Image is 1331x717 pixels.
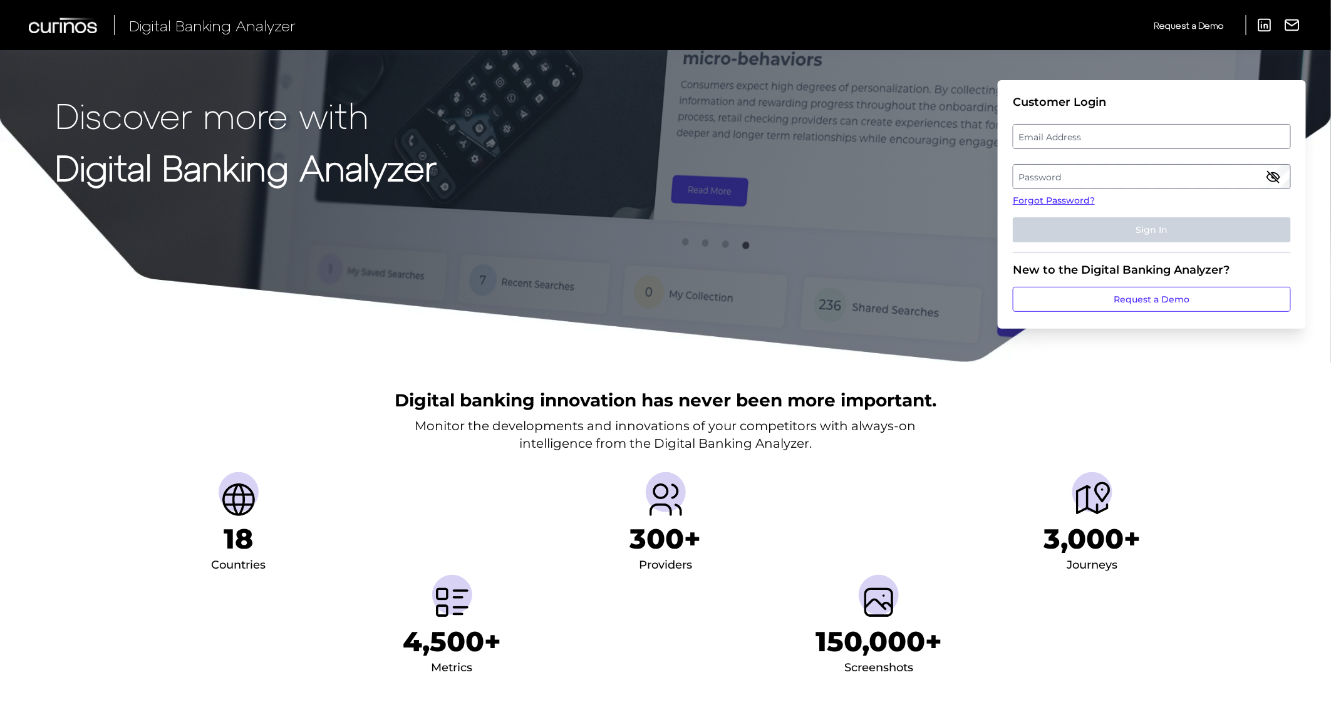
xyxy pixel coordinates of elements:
div: Providers [639,555,692,575]
div: Screenshots [844,658,913,678]
p: Monitor the developments and innovations of your competitors with always-on intelligence from the... [415,417,916,452]
div: Countries [211,555,266,575]
a: Forgot Password? [1013,194,1291,207]
label: Email Address [1013,125,1290,148]
a: Request a Demo [1154,15,1224,36]
h1: 300+ [630,522,702,555]
img: Curinos [29,18,99,33]
h1: 4,500+ [403,625,502,658]
button: Sign In [1013,217,1291,242]
img: Providers [646,480,686,520]
img: Screenshots [859,582,899,622]
img: Countries [219,480,259,520]
h1: 150,000+ [816,625,942,658]
img: Metrics [432,582,472,622]
div: New to the Digital Banking Analyzer? [1013,263,1291,277]
p: Discover more with [55,95,437,135]
strong: Digital Banking Analyzer [55,146,437,188]
span: Digital Banking Analyzer [129,16,296,34]
h1: 18 [224,522,253,555]
h1: 3,000+ [1044,522,1141,555]
span: Request a Demo [1154,20,1224,31]
img: Journeys [1072,480,1112,520]
label: Password [1013,165,1290,188]
div: Customer Login [1013,95,1291,109]
div: Journeys [1067,555,1118,575]
h2: Digital banking innovation has never been more important. [395,388,936,412]
a: Request a Demo [1013,287,1291,312]
div: Metrics [432,658,473,678]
